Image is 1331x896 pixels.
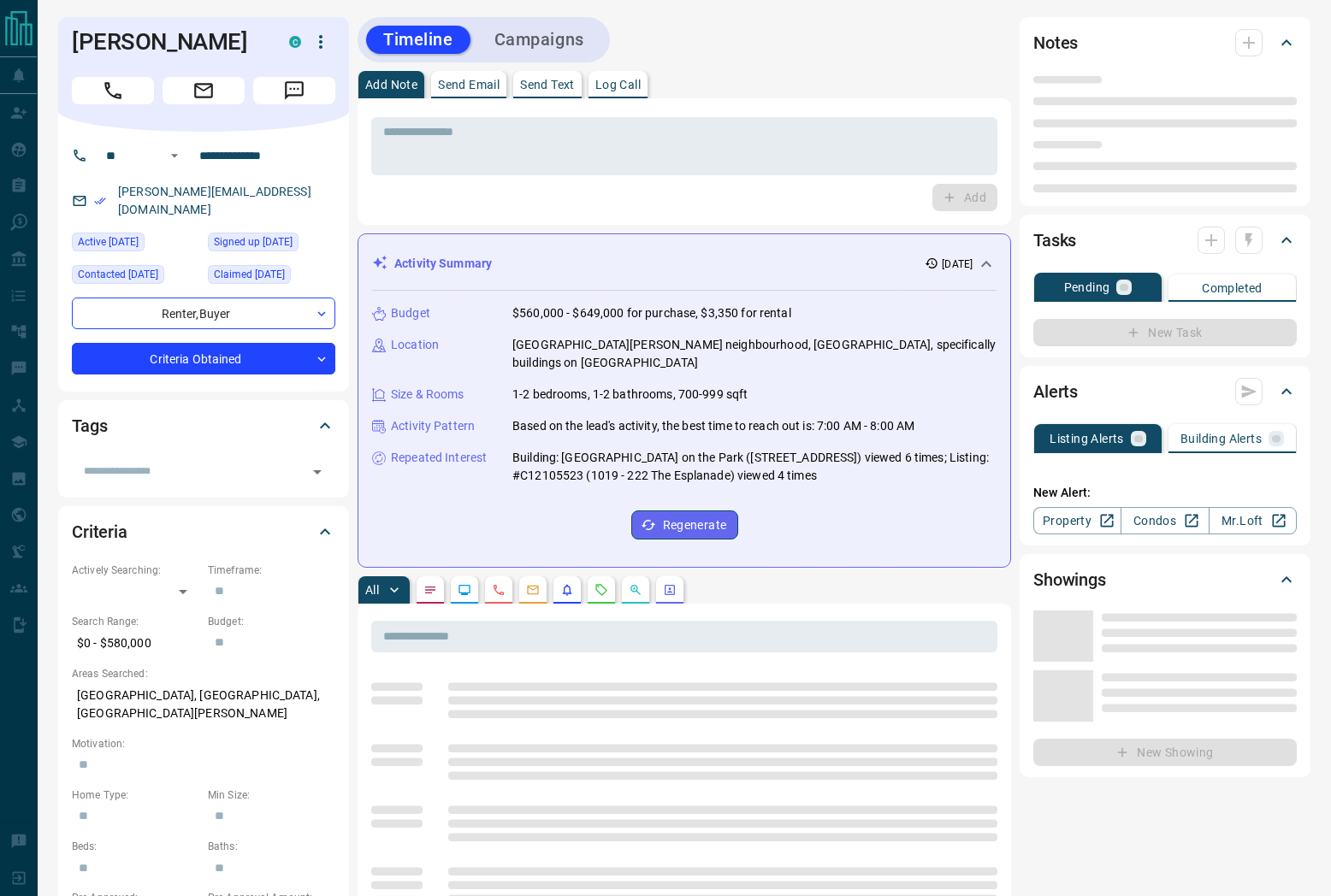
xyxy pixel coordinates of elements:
[1121,507,1209,534] a: Condos
[1033,371,1297,412] div: Alerts
[1033,29,1078,56] h2: Notes
[72,681,335,728] p: [GEOGRAPHIC_DATA], [GEOGRAPHIC_DATA], [GEOGRAPHIC_DATA][PERSON_NAME]
[1180,433,1262,445] p: Building Alerts
[72,233,199,256] div: Mon Oct 13 2025
[214,266,285,283] span: Claimed [DATE]
[512,336,997,372] p: [GEOGRAPHIC_DATA][PERSON_NAME] neighbourhood, [GEOGRAPHIC_DATA], specifically buildings on [GEOGR...
[391,449,487,467] p: Repeated Interest
[1033,559,1297,600] div: Showings
[1033,22,1297,63] div: Notes
[391,386,464,404] p: Size & Rooms
[492,583,506,597] svg: Calls
[1033,378,1078,405] h2: Alerts
[72,787,199,803] p: Home Type:
[72,298,335,329] div: Renter , Buyer
[94,195,106,207] svg: Email Verified
[208,563,335,578] p: Timeframe:
[72,563,199,578] p: Actively Searching:
[72,412,107,439] h2: Tags
[520,79,575,91] p: Send Text
[391,417,475,435] p: Activity Pattern
[72,518,127,545] h2: Criteria
[477,26,601,54] button: Campaigns
[512,417,914,435] p: Based on the lead's activity, the best time to reach out is: 7:00 AM - 8:00 AM
[72,28,263,56] h1: [PERSON_NAME]
[118,185,311,216] a: [PERSON_NAME][EMAIL_ADDRESS][DOMAIN_NAME]
[438,79,500,91] p: Send Email
[72,614,199,629] p: Search Range:
[163,77,245,104] span: Email
[560,583,574,597] svg: Listing Alerts
[72,736,335,752] p: Motivation:
[595,583,608,597] svg: Requests
[595,79,641,91] p: Log Call
[1050,433,1124,445] p: Listing Alerts
[1064,281,1110,293] p: Pending
[629,583,642,597] svg: Opportunities
[72,405,335,446] div: Tags
[72,343,335,374] div: Criteria Obtained
[423,583,437,597] svg: Notes
[372,248,997,280] div: Activity Summary[DATE]
[208,787,335,803] p: Min Size:
[72,666,335,681] p: Areas Searched:
[208,233,335,256] div: Tue Oct 26 2021
[512,304,791,322] p: $560,000 - $649,000 for purchase, $3,350 for rental
[208,265,335,289] div: Thu Mar 10 2022
[1202,282,1263,294] p: Completed
[78,233,139,251] span: Active [DATE]
[366,26,470,54] button: Timeline
[72,77,154,104] span: Call
[72,839,199,854] p: Beds:
[1033,484,1297,502] p: New Alert:
[458,583,471,597] svg: Lead Browsing Activity
[72,511,335,552] div: Criteria
[365,584,379,596] p: All
[164,145,185,166] button: Open
[1033,566,1106,593] h2: Showings
[214,233,293,251] span: Signed up [DATE]
[72,629,199,657] p: $0 - $580,000
[208,614,335,629] p: Budget:
[394,255,492,273] p: Activity Summary
[512,386,748,404] p: 1-2 bedrooms, 1-2 bathrooms, 700-999 sqft
[1209,507,1297,534] a: Mr.Loft
[526,583,540,597] svg: Emails
[208,839,335,854] p: Baths:
[663,583,677,597] svg: Agent Actions
[1033,507,1121,534] a: Property
[391,336,439,354] p: Location
[72,265,199,289] div: Tue Oct 14 2025
[305,460,329,484] button: Open
[631,510,738,539] button: Regenerate
[78,266,158,283] span: Contacted [DATE]
[942,256,973,272] p: [DATE]
[512,449,997,485] p: Building: [GEOGRAPHIC_DATA] on the Park ([STREET_ADDRESS]) viewed 6 times; Listing: #C12105523 (1...
[391,304,430,322] p: Budget
[365,79,417,91] p: Add Note
[1033,227,1076,254] h2: Tasks
[1033,220,1297,261] div: Tasks
[289,36,301,48] div: condos.ca
[253,77,335,104] span: Message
